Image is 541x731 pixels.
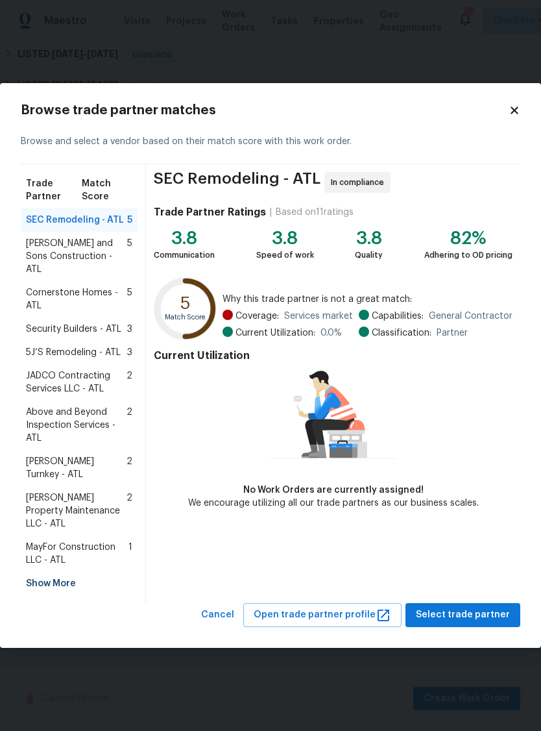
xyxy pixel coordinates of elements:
span: 2 [126,369,132,395]
span: 2 [126,455,132,481]
button: Cancel [196,603,239,627]
h2: Browse trade partner matches [21,104,509,117]
span: Open trade partner profile [254,607,391,623]
span: 3 [127,346,132,359]
span: 5 [127,237,132,276]
div: 3.8 [256,232,314,245]
div: Communication [154,249,215,262]
span: 3 [127,323,132,336]
span: 0.0 % [320,327,342,340]
span: [PERSON_NAME] Property Maintenance LLC - ATL [26,491,126,530]
span: In compliance [331,176,389,189]
span: Cornerstone Homes - ATL [26,286,127,312]
span: SEC Remodeling - ATL [154,172,320,193]
span: SEC Remodeling - ATL [26,214,124,227]
span: Classification: [372,327,431,340]
span: Why this trade partner is not a great match: [222,293,512,306]
div: Quality [355,249,383,262]
div: Browse and select a vendor based on their match score with this work order. [21,119,520,164]
div: We encourage utilizing all our trade partners as our business scales. [188,497,479,510]
span: 5J’S Remodeling - ATL [26,346,121,359]
span: Capabilities: [372,310,424,323]
span: 1 [128,541,132,567]
button: Select trade partner [405,603,520,627]
span: Current Utilization: [235,327,315,340]
div: Speed of work [256,249,314,262]
div: 3.8 [154,232,215,245]
div: 3.8 [355,232,383,245]
span: Above and Beyond Inspection Services - ATL [26,406,126,445]
span: Partner [437,327,468,340]
text: Match Score [165,314,206,321]
span: Coverage: [235,310,279,323]
div: Show More [21,572,138,595]
div: Based on 11 ratings [276,206,354,219]
text: 5 [180,295,191,312]
span: General Contractor [429,310,512,323]
span: JADCO Contracting Services LLC - ATL [26,369,126,395]
h4: Trade Partner Ratings [154,206,266,219]
span: 5 [127,286,132,312]
span: Cancel [201,607,234,623]
span: 2 [126,406,132,445]
div: Adhering to OD pricing [424,249,512,262]
span: 2 [126,491,132,530]
div: No Work Orders are currently assigned! [188,484,479,497]
div: | [266,206,276,219]
span: [PERSON_NAME] Turnkey - ATL [26,455,126,481]
span: 5 [127,214,132,227]
span: [PERSON_NAME] and Sons Construction - ATL [26,237,127,276]
span: Select trade partner [416,607,510,623]
button: Open trade partner profile [243,603,402,627]
h4: Current Utilization [154,349,512,362]
span: Match Score [82,177,132,203]
span: Services market [284,310,353,323]
span: MayFor Construction LLC - ATL [26,541,128,567]
div: 82% [424,232,512,245]
span: Security Builders - ATL [26,323,121,336]
span: Trade Partner [26,177,82,203]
